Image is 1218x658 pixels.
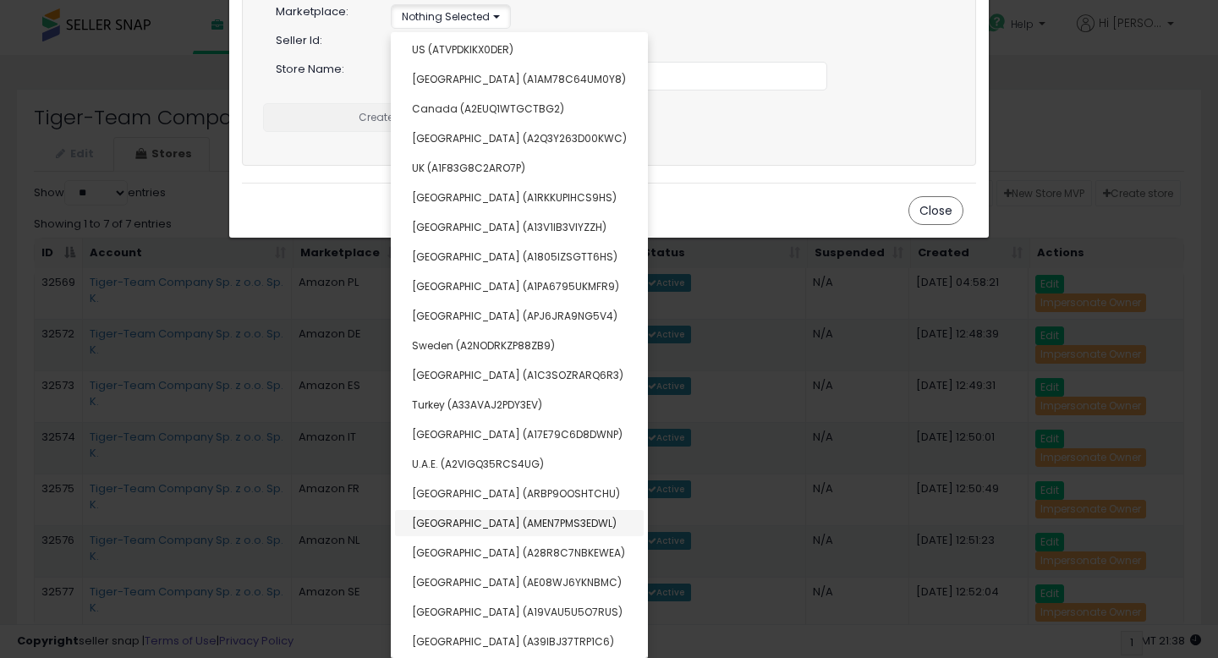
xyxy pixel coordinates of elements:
span: U.A.E. (A2VIGQ35RCS4UG) [412,457,544,471]
span: [GEOGRAPHIC_DATA] (A17E79C6D8DWNP) [412,427,623,441]
span: [GEOGRAPHIC_DATA] (A2Q3Y263D00KWC) [412,131,627,145]
span: US (ATVPDKIKX0DER) [412,42,513,57]
span: UK (A1F83G8C2ARO7P) [412,161,525,175]
span: [GEOGRAPHIC_DATA] (A1C3SOZRARQ6R3) [412,368,623,382]
span: Seller Id: [276,32,322,48]
button: Close [908,196,963,225]
span: [GEOGRAPHIC_DATA] (APJ6JRA9NG5V4) [412,309,617,323]
span: [GEOGRAPHIC_DATA] (A1805IZSGTT6HS) [412,249,617,264]
span: [GEOGRAPHIC_DATA] (A1PA6795UKMFR9) [412,279,619,293]
span: [GEOGRAPHIC_DATA] (A19VAU5U5O7RUS) [412,605,623,619]
span: [GEOGRAPHIC_DATA] (AE08WJ6YKNBMC) [412,575,622,589]
span: [GEOGRAPHIC_DATA] (A1AM78C64UM0Y8) [412,72,626,86]
span: Marketplace: [276,3,348,19]
span: Canada (A2EUQ1WTGCTBG2) [412,101,564,116]
span: [GEOGRAPHIC_DATA] (A13V1IB3VIYZZH) [412,220,606,234]
span: [GEOGRAPHIC_DATA] (A28R8C7NBKEWEA) [412,546,625,560]
span: Turkey (A33AVAJ2PDY3EV) [412,398,542,412]
span: [GEOGRAPHIC_DATA] (AMEN7PMS3EDWL) [412,516,617,530]
span: [GEOGRAPHIC_DATA] (A1RKKUPIHCS9HS) [412,190,617,205]
button: Create Store [263,103,517,132]
span: Store Name: [276,61,344,77]
span: Sweden (A2NODRKZP88ZB9) [412,338,555,353]
span: [GEOGRAPHIC_DATA] (A39IBJ37TRP1C6) [412,634,614,649]
span: Nothing Selected [402,9,490,24]
span: [GEOGRAPHIC_DATA] (ARBP9OOSHTCHU) [412,486,620,501]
